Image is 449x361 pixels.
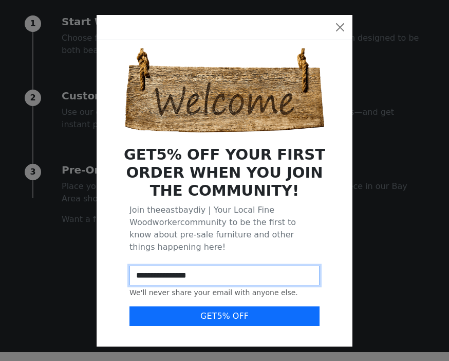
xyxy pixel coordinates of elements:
[332,19,348,36] button: Close
[124,146,325,199] b: GET 5 % OFF YOUR FIRST ORDER WHEN YOU JOIN THE COMMUNITY!
[122,48,327,133] img: Welcome
[129,287,320,298] div: We'll never share your email with anyone else.
[129,204,320,253] p: Join the eastbaydiy | Your Local Fine Woodworker community to be the first to know about pre-sale...
[129,306,320,326] button: GET5% OFF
